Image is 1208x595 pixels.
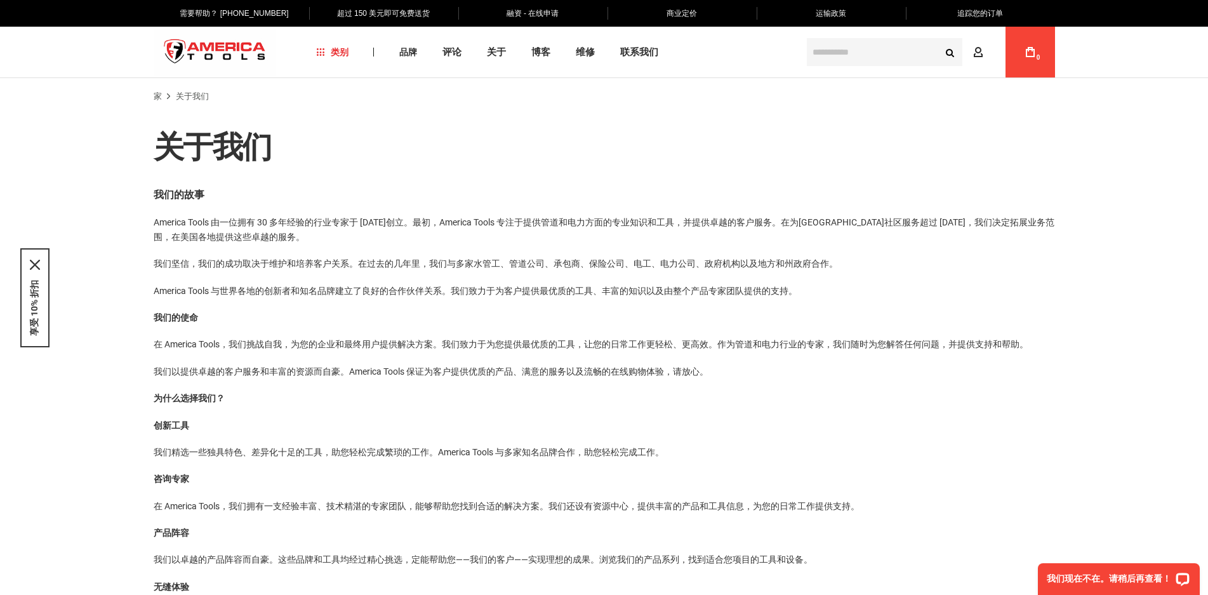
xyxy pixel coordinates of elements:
[620,46,658,58] font: 联系我们
[154,312,198,323] font: 我们的使命
[154,447,664,457] font: 我们精选一些独具特色、差异化十足的工具，助您轻松完成繁琐的工作。America Tools 与多家知名品牌合作，助您轻松完成工作。
[526,44,556,61] a: 博客
[154,366,708,377] font: 我们以提供卓越的客户服务和丰富的资源而自豪。America Tools 保证为客户提供优质的产品、满意的服务以及流畅的在线购物体验，请放心。
[154,189,204,201] font: 我们的故事
[154,339,1028,349] font: 在 America Tools，我们挑战自我，为您的企业和最终用户提供解决方案。我们致力于为您提供最优质的工具，让您的日常工作更轻松、更高效。作为管道和电力行业的专家，我们随时为您解答任何问题，...
[938,40,962,64] button: 搜索
[30,260,40,270] button: 关闭
[614,44,664,61] a: 联系我们
[154,554,813,565] font: 我们以卓越的产品阵容而自豪。这些品牌和工具均经过精心挑选，定能帮助您——我们的客户——实现理想的成果。浏览我们的产品系列，找到适合您项目的工具和设备。
[154,501,860,511] font: 在 America Tools，我们拥有一支经验丰富、技术精湛的专家团队，能够帮助您找到合适的解决方案。我们还设有资源中心，提供丰富的产品和工具信息，为您的日常工作提供支持。
[176,91,209,101] font: 关于我们
[337,9,430,18] font: 超过 150 美元即可免费送货
[1030,555,1208,595] iframe: LiveChat 聊天小部件
[154,91,162,101] font: 家
[394,44,423,61] a: 品牌
[154,286,797,296] font: America Tools 与世界各地的创新者和知名品牌建立了良好的合作伙伴关系。我们致力于为客户提供最优质的工具、丰富的知识以及由整个产品专家团队提供的支持。
[154,217,1054,241] font: America Tools 由一位拥有 30 多年经验的行业专家于 [DATE]创立。最初，America Tools 专注于提供管道和电力方面的专业知识和工具，并提供卓越的客户服务。在为[GE...
[481,44,512,61] a: 关于
[399,47,417,57] font: 品牌
[442,46,461,58] font: 评论
[816,9,846,18] font: 运输政策
[154,582,189,592] font: 无缝体验
[154,393,225,403] font: 为什么选择我们？
[331,47,348,57] font: 类别
[154,474,189,484] font: 咨询专家
[154,420,189,431] font: 创新工具
[988,47,1006,57] font: 帐户
[957,9,1003,18] font: 追踪您的订单
[487,46,506,58] font: 关于
[29,280,39,336] font: 享受 10% 折扣
[1037,54,1040,61] font: 0
[154,258,838,269] font: 我们坚信，我们的成功取决于维护和培养客户关系。在过去的几年里，我们与多家水管工、管道公司、承包商、保险公司、电工、电力公司、政府机构以及地方和州政府合作。
[154,29,277,76] a: 商店徽标
[570,44,601,61] a: 维修
[437,44,467,61] a: 评论
[29,280,41,336] button: 享受 10% 折扣
[576,46,595,58] font: 维修
[667,9,697,18] font: 商业定价
[154,29,277,76] img: 美国工具
[154,121,272,166] font: 关于我们
[154,528,189,538] font: 产品阵容
[154,91,162,102] a: 家
[531,46,550,58] font: 博客
[1018,27,1042,77] a: 0
[180,9,288,18] font: 需要帮助？ [PHONE_NUMBER]
[30,260,40,270] svg: 关闭图标
[507,9,559,18] font: 融资 - 在线申请
[310,44,354,61] a: 类别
